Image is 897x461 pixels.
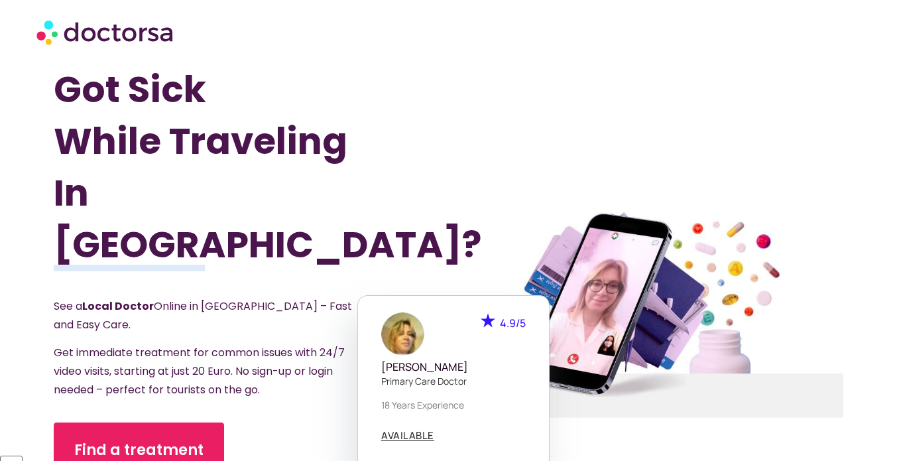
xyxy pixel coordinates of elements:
h1: Got Sick While Traveling In [GEOGRAPHIC_DATA]? [54,64,389,271]
p: Primary care doctor [381,374,526,388]
span: Find a treatment [74,440,204,461]
h5: [PERSON_NAME] [381,361,526,373]
span: AVAILABLE [381,430,434,440]
span: See a Online in [GEOGRAPHIC_DATA] – Fast and Easy Care. [54,298,352,332]
p: 18 years experience [381,398,526,412]
a: AVAILABLE [381,430,434,441]
span: 4.9/5 [500,316,526,330]
span: Get immediate treatment for common issues with 24/7 video visits, starting at just 20 Euro. No si... [54,345,345,397]
strong: Local Doctor [82,298,154,314]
